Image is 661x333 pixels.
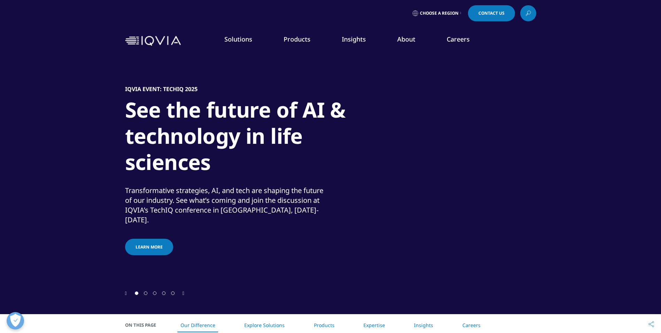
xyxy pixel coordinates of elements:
nav: Primary [184,24,536,57]
span: Choose a Region [420,10,459,16]
a: Explore Solutions [244,322,285,328]
span: Go to slide 4 [162,291,166,295]
span: Contact Us [478,11,505,15]
a: Expertise [363,322,385,328]
a: Products [284,35,310,43]
span: Go to slide 1 [135,291,138,295]
a: Learn more [125,239,173,255]
div: Previous slide [125,290,127,296]
a: Our Difference [180,322,215,328]
span: Learn more [136,244,163,250]
a: Products [314,322,335,328]
a: Contact Us [468,5,515,21]
div: Transformative strategies, AI, and tech are shaping the future of our industry. See what’s coming... [125,186,329,225]
span: Go to slide 3 [153,291,156,295]
a: Insights [414,322,433,328]
span: Go to slide 5 [171,291,175,295]
span: On This Page [125,321,163,328]
a: Careers [462,322,481,328]
img: IQVIA Healthcare Information Technology and Pharma Clinical Research Company [125,36,181,46]
a: About [397,35,415,43]
a: Careers [447,35,470,43]
span: Go to slide 2 [144,291,147,295]
button: Open Preferences [7,312,24,330]
div: Next slide [183,290,184,296]
a: Insights [342,35,366,43]
h1: See the future of AI & technology in life sciences​ [125,97,386,179]
a: Solutions [224,35,252,43]
div: 1 / 5 [125,52,536,290]
h5: IQVIA Event: TechIQ 2025​ [125,86,198,92]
